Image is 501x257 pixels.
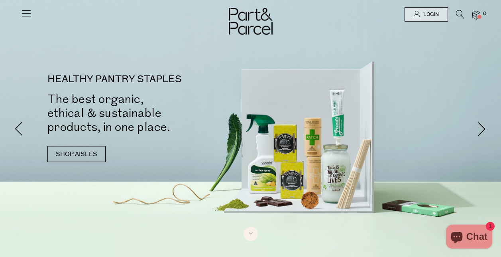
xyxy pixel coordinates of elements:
span: 0 [481,10,488,18]
inbox-online-store-chat: Shopify online store chat [444,225,495,251]
img: Part&Parcel [229,8,273,35]
h2: The best organic, ethical & sustainable products, in one place. [47,92,263,134]
span: Login [421,11,439,18]
a: Login [405,7,448,22]
p: HEALTHY PANTRY STAPLES [47,75,263,84]
a: 0 [472,11,480,19]
a: SHOP AISLES [47,146,106,162]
